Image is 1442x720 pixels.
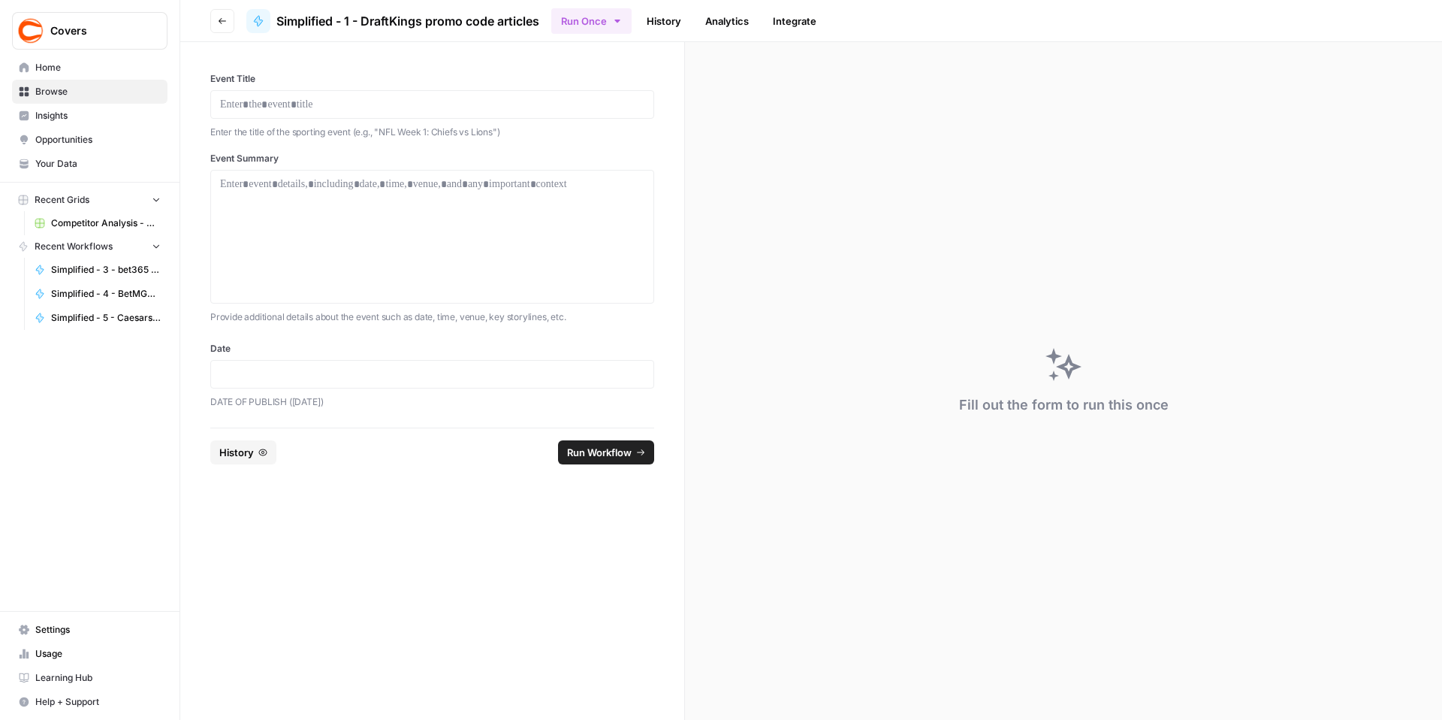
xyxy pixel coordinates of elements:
button: History [210,440,276,464]
span: Insights [35,109,161,123]
button: Workspace: Covers [12,12,167,50]
label: Event Summary [210,152,654,165]
span: Simplified - 5 - Caesars Sportsbook promo code articles [51,311,161,325]
span: Help + Support [35,695,161,709]
a: Opportunities [12,128,167,152]
label: Event Title [210,72,654,86]
span: Run Workflow [567,445,632,460]
button: Recent Workflows [12,235,167,258]
span: Simplified - 4 - BetMGM bonus code articles [51,287,161,301]
span: Simplified - 1 - DraftKings promo code articles [276,12,539,30]
span: Covers [50,23,141,38]
button: Help + Support [12,690,167,714]
a: Simplified - 3 - bet365 bonus code articles [28,258,167,282]
p: Provide additional details about the event such as date, time, venue, key storylines, etc. [210,310,654,325]
a: Simplified - 5 - Caesars Sportsbook promo code articles [28,306,167,330]
img: Covers Logo [17,17,44,44]
a: Simplified - 1 - DraftKings promo code articles [246,9,539,33]
span: Recent Workflows [35,240,113,253]
span: History [219,445,254,460]
label: Date [210,342,654,355]
span: Simplified - 3 - bet365 bonus code articles [51,263,161,277]
span: Browse [35,85,161,98]
a: Home [12,56,167,80]
button: Recent Grids [12,189,167,211]
a: Simplified - 4 - BetMGM bonus code articles [28,282,167,306]
span: Usage [35,647,161,661]
span: Recent Grids [35,193,89,207]
span: Opportunities [35,133,161,147]
a: Learning Hub [12,666,167,690]
a: Browse [12,80,167,104]
a: Competitor Analysis - URL Specific Grid [28,211,167,235]
a: Usage [12,642,167,666]
a: Your Data [12,152,167,176]
span: Your Data [35,157,161,171]
span: Settings [35,623,161,637]
a: Analytics [696,9,758,33]
div: Fill out the form to run this once [959,395,1169,416]
a: Integrate [764,9,825,33]
span: Learning Hub [35,671,161,685]
span: Competitor Analysis - URL Specific Grid [51,216,161,230]
button: Run Workflow [558,440,654,464]
a: Insights [12,104,167,128]
p: DATE OF PUBLISH ([DATE]) [210,395,654,410]
a: Settings [12,618,167,642]
a: History [638,9,690,33]
span: Home [35,61,161,74]
button: Run Once [551,8,632,34]
p: Enter the title of the sporting event (e.g., "NFL Week 1: Chiefs vs Lions") [210,125,654,140]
